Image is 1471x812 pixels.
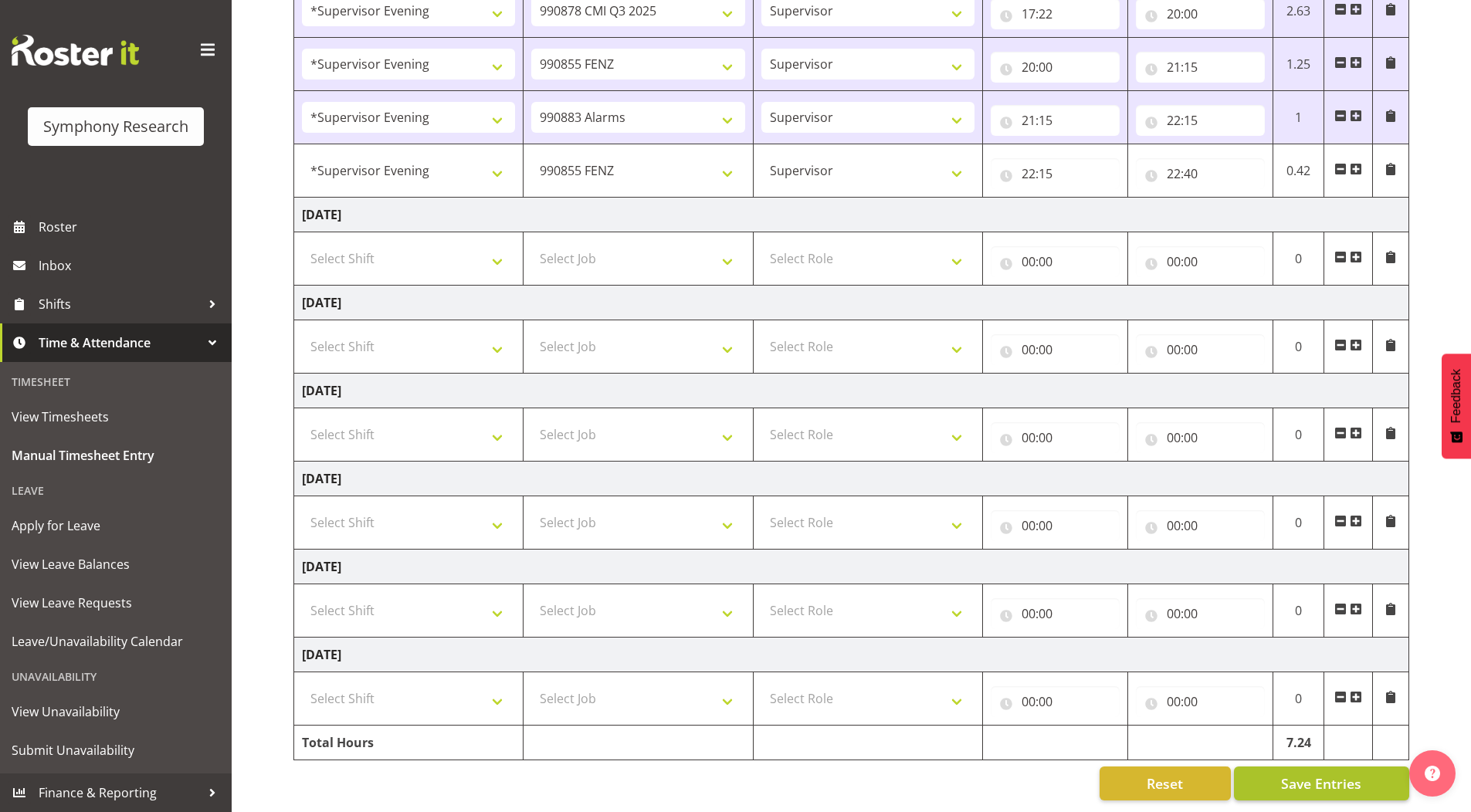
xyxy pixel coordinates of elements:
[294,286,1409,320] td: [DATE]
[1273,584,1324,638] td: 0
[1136,510,1265,541] input: Click to select...
[991,510,1120,541] input: Click to select...
[1425,766,1440,781] img: help-xxl-2.png
[1136,334,1265,365] input: Click to select...
[4,436,228,475] a: Manual Timesheet Entry
[1281,773,1361,793] span: Save Entries
[1273,672,1324,726] td: 0
[991,246,1120,277] input: Click to select...
[294,726,524,760] td: Total Hours
[1234,766,1409,800] button: Save Entries
[12,405,220,428] span: View Timesheets
[4,584,228,622] a: View Leave Requests
[4,545,228,584] a: View Leave Balances
[4,366,228,398] div: Timesheet
[12,35,139,66] img: Rosterit website logo
[991,334,1120,365] input: Click to select...
[991,158,1120,189] input: Click to select...
[4,622,228,661] a: Leave/Unavailability Calendar
[991,686,1120,717] input: Click to select...
[39,781,201,804] span: Finance & Reporting
[1136,246,1265,277] input: Click to select...
[43,115,188,138] div: Symphony Research
[294,198,1409,232] td: [DATE]
[4,731,228,770] a: Submit Unavailability
[39,293,201,316] span: Shifts
[294,462,1409,496] td: [DATE]
[1100,766,1231,800] button: Reset
[39,215,224,239] span: Roster
[991,105,1120,136] input: Click to select...
[294,374,1409,408] td: [DATE]
[1136,598,1265,629] input: Click to select...
[39,331,201,354] span: Time & Attendance
[991,422,1120,453] input: Click to select...
[1273,320,1324,374] td: 0
[12,700,220,723] span: View Unavailability
[1273,496,1324,550] td: 0
[1449,369,1463,423] span: Feedback
[1273,232,1324,286] td: 0
[1273,144,1324,198] td: 0.42
[294,550,1409,584] td: [DATE]
[39,254,224,277] span: Inbox
[1442,354,1471,458] button: Feedback - Show survey
[4,475,228,506] div: Leave
[1273,38,1324,91] td: 1.25
[1136,52,1265,83] input: Click to select...
[1273,91,1324,144] td: 1
[991,598,1120,629] input: Click to select...
[12,630,220,653] span: Leave/Unavailability Calendar
[12,514,220,537] span: Apply for Leave
[1136,105,1265,136] input: Click to select...
[4,506,228,545] a: Apply for Leave
[1136,422,1265,453] input: Click to select...
[1273,408,1324,462] td: 0
[1147,773,1183,793] span: Reset
[4,661,228,692] div: Unavailability
[1136,158,1265,189] input: Click to select...
[294,638,1409,672] td: [DATE]
[4,398,228,436] a: View Timesheets
[12,553,220,576] span: View Leave Balances
[991,52,1120,83] input: Click to select...
[12,444,220,467] span: Manual Timesheet Entry
[12,739,220,762] span: Submit Unavailability
[4,692,228,731] a: View Unavailability
[1136,686,1265,717] input: Click to select...
[12,591,220,614] span: View Leave Requests
[1273,726,1324,760] td: 7.24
